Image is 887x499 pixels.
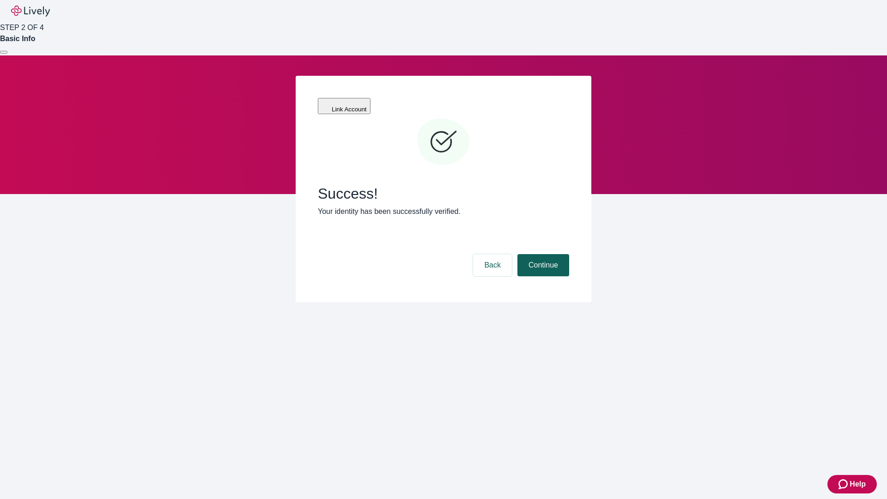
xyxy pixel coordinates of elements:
button: Continue [517,254,569,276]
svg: Checkmark icon [416,115,471,170]
span: Success! [318,185,569,202]
span: Help [850,479,866,490]
button: Link Account [318,98,371,114]
img: Lively [11,6,50,17]
button: Zendesk support iconHelp [827,475,877,493]
p: Your identity has been successfully verified. [318,206,569,217]
svg: Zendesk support icon [838,479,850,490]
button: Back [473,254,512,276]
